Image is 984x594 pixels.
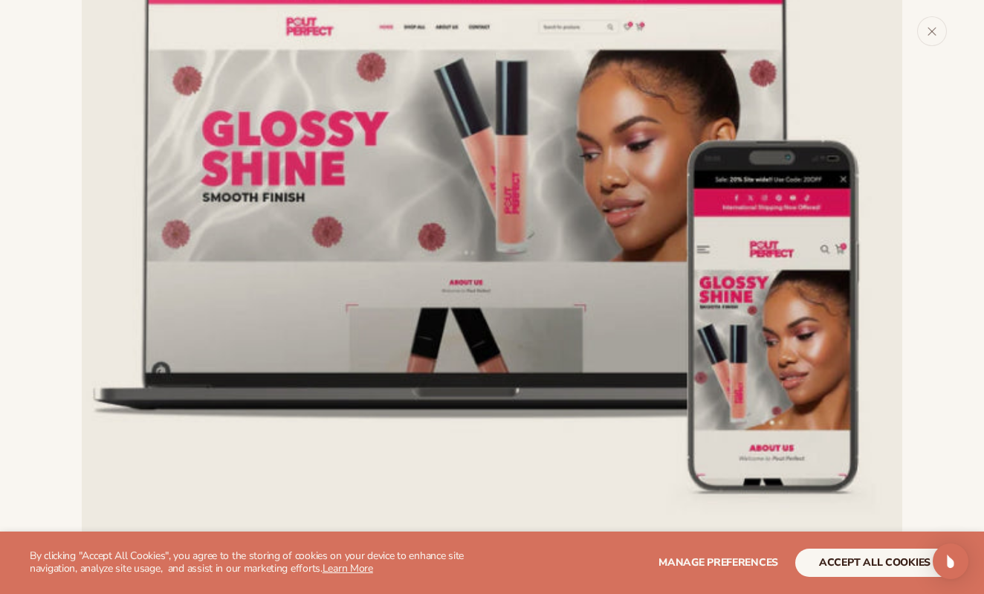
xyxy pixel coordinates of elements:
button: Close [917,16,947,46]
div: Open Intercom Messenger [933,543,968,579]
a: Learn More [323,561,373,575]
span: Manage preferences [658,555,778,569]
p: By clicking "Accept All Cookies", you agree to the storing of cookies on your device to enhance s... [30,550,477,575]
button: accept all cookies [795,549,954,577]
button: Manage preferences [658,549,778,577]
